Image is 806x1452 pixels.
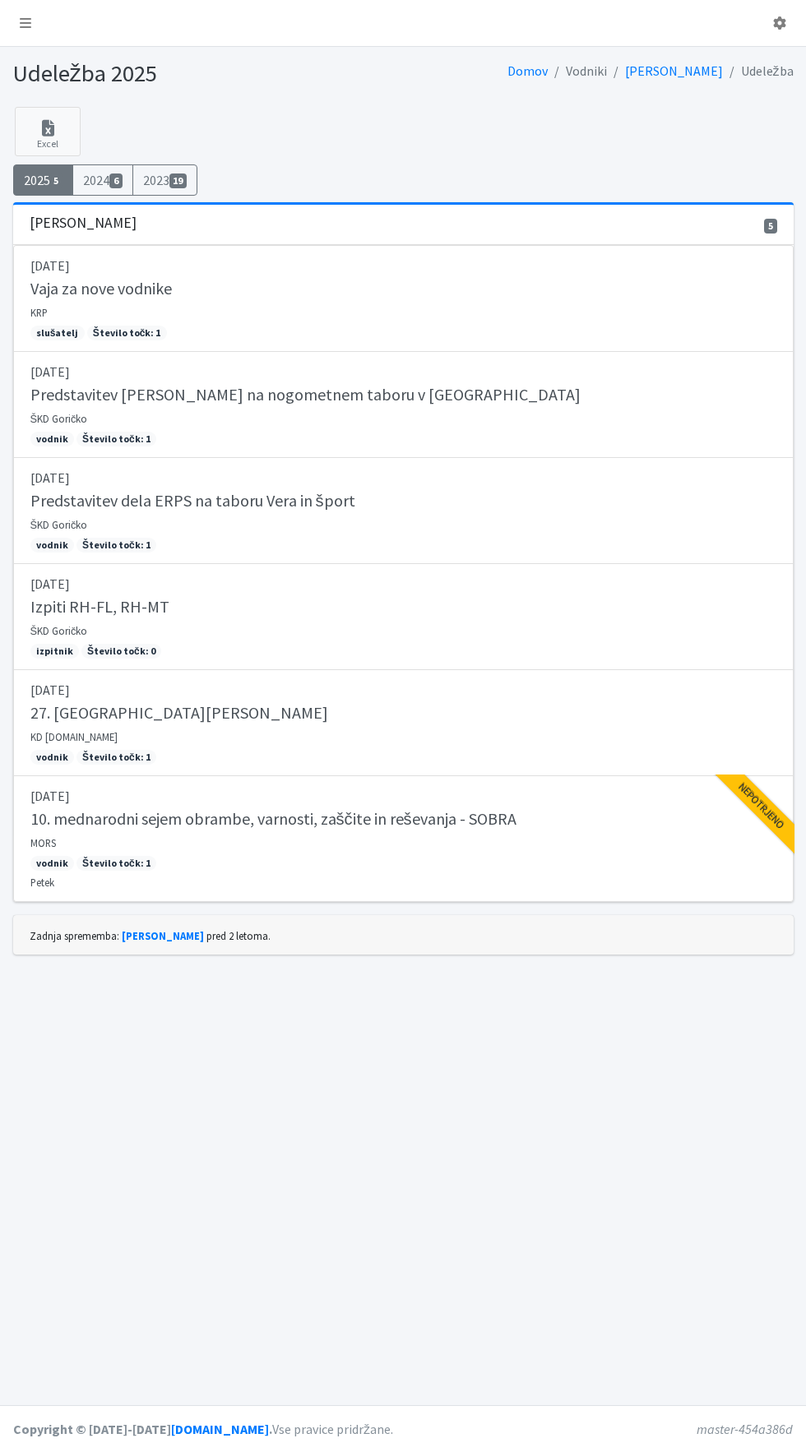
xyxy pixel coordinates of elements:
[764,219,777,234] span: 5
[13,352,794,458] a: [DATE] Predstavitev [PERSON_NAME] na nogometnem taboru v [GEOGRAPHIC_DATA] ŠKD Goričko vodnik Šte...
[81,644,161,659] span: Število točk: 0
[30,836,56,849] small: MORS
[169,173,188,188] span: 19
[13,670,794,776] a: [DATE] 27. [GEOGRAPHIC_DATA][PERSON_NAME] KD [DOMAIN_NAME] vodnik Število točk: 1
[30,362,776,381] p: [DATE]
[30,624,88,637] small: ŠKD Goričko
[122,929,204,942] a: [PERSON_NAME]
[109,173,123,188] span: 6
[30,279,172,298] h5: Vaja za nove vodnike
[30,644,79,659] span: izpitnik
[30,680,776,700] p: [DATE]
[13,564,794,670] a: [DATE] Izpiti RH-FL, RH-MT ŠKD Goričko izpitnik Število točk: 0
[30,412,88,425] small: ŠKD Goričko
[13,59,397,88] h1: Udeležba 2025
[30,326,85,340] span: slušatelj
[30,306,48,319] small: KRP
[72,164,133,196] a: 20246
[76,750,156,765] span: Število točk: 1
[30,856,74,871] span: vodnik
[30,538,74,553] span: vodnik
[30,468,776,488] p: [DATE]
[13,1421,272,1437] strong: Copyright © [DATE]-[DATE] .
[30,256,776,275] p: [DATE]
[30,432,74,446] span: vodnik
[30,385,581,405] h5: Predstavitev [PERSON_NAME] na nogometnem taboru v [GEOGRAPHIC_DATA]
[30,491,355,511] h5: Predstavitev dela ERPS na taboru Vera in šport
[87,326,167,340] span: Število točk: 1
[30,597,169,617] h5: Izpiti RH-FL, RH-MT
[30,929,271,942] small: Zadnja sprememba: pred 2 letoma.
[13,458,794,564] a: [DATE] Predstavitev dela ERPS na taboru Vera in šport ŠKD Goričko vodnik Število točk: 1
[30,215,137,232] h3: [PERSON_NAME]
[13,245,794,352] a: [DATE] Vaja za nove vodnike KRP slušatelj Število točk: 1
[30,876,54,889] small: Petek
[548,59,607,83] li: Vodniki
[13,776,794,902] a: [DATE] 10. mednarodni sejem obrambe, varnosti, zaščite in reševanja - SOBRA MORS vodnik Število t...
[132,164,198,196] a: 202319
[723,59,794,83] li: Udeležba
[13,164,74,196] a: 20255
[30,574,776,594] p: [DATE]
[30,786,776,806] p: [DATE]
[76,538,156,553] span: Število točk: 1
[30,518,88,531] small: ŠKD Goričko
[50,173,63,188] span: 5
[30,703,328,723] h5: 27. [GEOGRAPHIC_DATA][PERSON_NAME]
[697,1421,793,1437] em: master-454a386d
[625,62,723,79] a: [PERSON_NAME]
[15,107,81,156] a: Excel
[171,1421,269,1437] a: [DOMAIN_NAME]
[30,750,74,765] span: vodnik
[30,730,118,743] small: KD [DOMAIN_NAME]
[76,432,156,446] span: Število točk: 1
[30,809,516,829] h5: 10. mednarodni sejem obrambe, varnosti, zaščite in reševanja - SOBRA
[76,856,156,871] span: Število točk: 1
[507,62,548,79] a: Domov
